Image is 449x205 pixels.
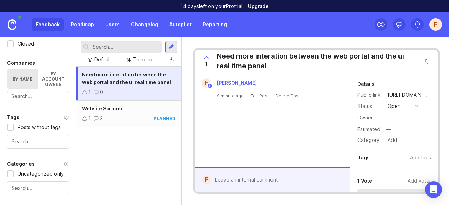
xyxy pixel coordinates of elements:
a: Roadmap [67,18,98,31]
div: · [272,93,273,99]
div: Delete Post [275,93,300,99]
p: 14 days left on your Pro trial [181,3,242,10]
div: Tags [7,113,19,122]
div: — [388,114,393,122]
button: Close button [419,54,433,68]
div: F [202,78,211,88]
div: open [388,102,401,110]
div: Owner [357,114,382,122]
a: A minute ago [217,93,244,99]
div: 1 Voter [357,177,374,185]
div: Categories [7,160,35,168]
div: Default [94,56,111,63]
div: Public link [357,91,382,99]
img: member badge [207,83,212,89]
div: 2 [100,115,103,122]
a: F[PERSON_NAME] [197,78,262,88]
span: 1 [205,60,207,68]
div: Add voter [408,177,431,185]
span: Website Scraper [82,105,123,111]
div: planned [154,116,176,122]
span: [PERSON_NAME] [217,80,257,86]
label: By account owner [38,69,68,89]
div: Status [357,102,382,110]
span: Need more interation between the web portal and the ui real time panel [82,71,171,85]
input: Search... [11,93,65,100]
div: Closed [18,40,34,48]
div: Estimated [357,127,380,132]
div: Category [357,136,382,144]
div: Companies [7,59,35,67]
a: Autopilot [165,18,196,31]
div: — [384,125,393,134]
div: 1 [88,115,91,122]
div: · [247,93,248,99]
button: F [429,18,442,31]
input: Search... [12,138,65,145]
div: F [202,175,211,184]
div: Uncategorized only [18,170,64,178]
a: Reporting [199,18,231,31]
div: Need more interation between the web portal and the ui real time panel [217,51,415,71]
div: 0 [100,88,103,96]
a: Website Scraper12planned [76,101,181,127]
div: 1 [88,88,91,96]
input: Search... [93,43,159,51]
div: Open Intercom Messenger [425,181,442,198]
a: [URL][DOMAIN_NAME] [386,90,431,100]
a: Need more interation between the web portal and the ui real time panel10 [76,67,181,101]
a: Changelog [127,18,162,31]
div: Posts without tags [18,123,61,131]
a: Upgrade [248,4,269,9]
a: Users [101,18,124,31]
div: Trending [133,56,154,63]
label: By name [7,69,38,89]
div: Add tags [410,154,431,162]
div: Details [357,80,375,88]
img: Canny Home [8,19,16,30]
div: Add [386,136,399,145]
input: Search... [12,184,65,192]
div: Edit Post [250,93,269,99]
a: Add [382,136,399,145]
div: Tags [357,153,370,162]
